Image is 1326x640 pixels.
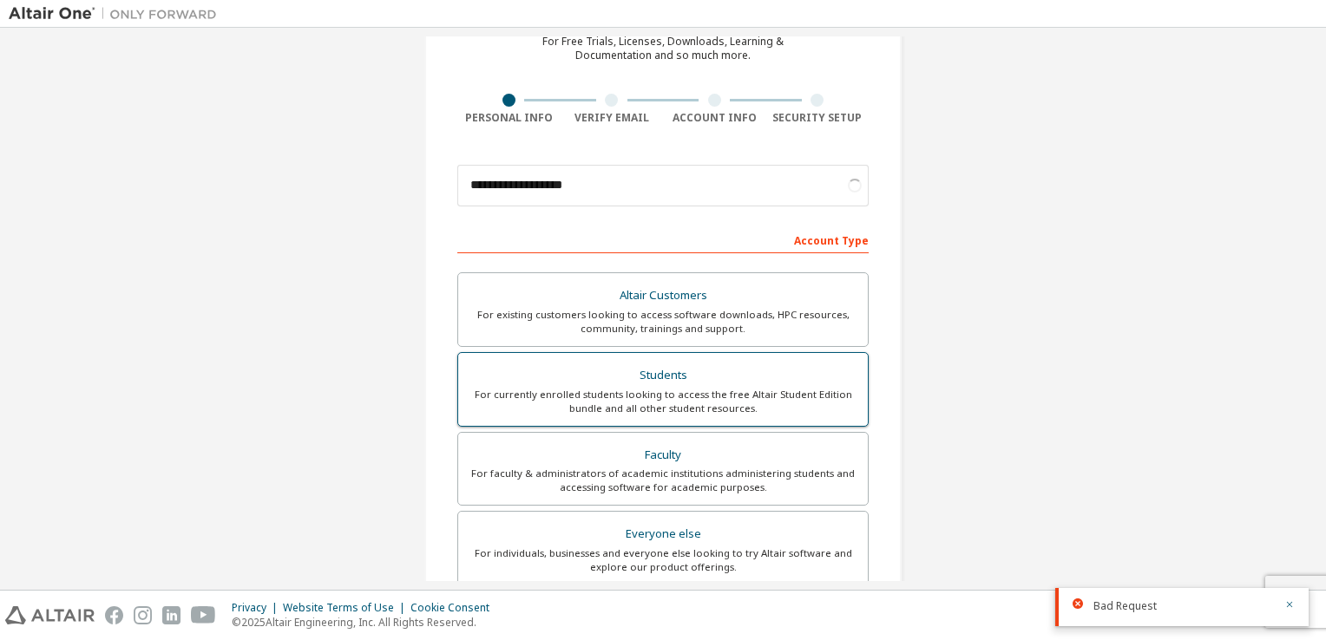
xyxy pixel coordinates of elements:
[469,308,857,336] div: For existing customers looking to access software downloads, HPC resources, community, trainings ...
[410,601,500,615] div: Cookie Consent
[191,606,216,624] img: youtube.svg
[162,606,181,624] img: linkedin.svg
[766,111,870,125] div: Security Setup
[457,225,869,253] div: Account Type
[469,546,857,574] div: For individuals, businesses and everyone else looking to try Altair software and explore our prod...
[561,111,664,125] div: Verify Email
[469,284,857,308] div: Altair Customers
[283,601,410,615] div: Website Terms of Use
[469,467,857,494] div: For faculty & administrators of academic institutions administering students and accessing softwa...
[469,522,857,546] div: Everyone else
[469,363,857,388] div: Students
[105,606,123,624] img: facebook.svg
[663,111,766,125] div: Account Info
[134,606,152,624] img: instagram.svg
[542,35,784,62] div: For Free Trials, Licenses, Downloads, Learning & Documentation and so much more.
[5,606,95,624] img: altair_logo.svg
[469,443,857,467] div: Faculty
[9,5,226,23] img: Altair One
[1093,599,1157,613] span: Bad Request
[232,615,500,630] p: © 2025 Altair Engineering, Inc. All Rights Reserved.
[232,601,283,615] div: Privacy
[457,111,561,125] div: Personal Info
[469,388,857,415] div: For currently enrolled students looking to access the free Altair Student Edition bundle and all ...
